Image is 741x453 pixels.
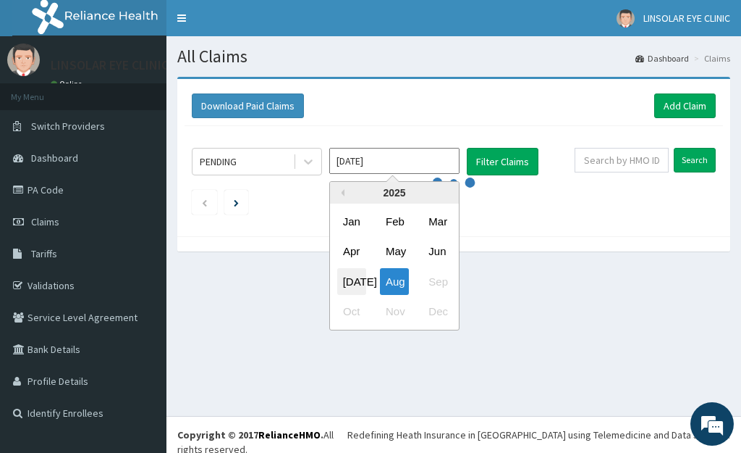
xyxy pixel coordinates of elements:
div: Choose July 2025 [337,268,366,295]
strong: Copyright © 2017 . [177,428,323,441]
a: Add Claim [654,93,716,118]
span: Dashboard [31,151,78,165]
button: Filter Claims [467,148,538,175]
div: Choose August 2025 [380,268,409,295]
a: Dashboard [635,52,689,65]
span: Claims [31,215,59,228]
li: Claims [690,52,730,65]
a: RelianceHMO [258,428,321,441]
button: Previous Year [337,189,344,196]
div: 2025 [330,182,459,204]
div: Choose February 2025 [380,208,409,235]
div: Choose May 2025 [380,238,409,265]
span: Switch Providers [31,120,105,133]
p: LINSOLAR EYE CLINIC [51,59,169,72]
div: Choose April 2025 [337,238,366,265]
input: Select Month and Year [329,148,460,174]
div: Choose June 2025 [423,238,452,265]
a: Online [51,79,85,89]
input: Search [674,148,716,173]
h1: All Claims [177,47,730,66]
button: Download Paid Claims [192,93,304,118]
div: month 2025-08 [330,207,459,327]
div: Redefining Heath Insurance in [GEOGRAPHIC_DATA] using Telemedicine and Data Science! [347,428,730,442]
input: Search by HMO ID [575,148,669,173]
span: LINSOLAR EYE CLINIC [643,12,730,25]
div: Choose March 2025 [423,208,452,235]
img: User Image [7,43,40,76]
div: PENDING [200,154,237,169]
span: Tariffs [31,247,57,260]
a: Previous page [201,196,208,209]
div: Choose January 2025 [337,208,366,235]
img: User Image [617,9,635,28]
a: Next page [234,196,239,209]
